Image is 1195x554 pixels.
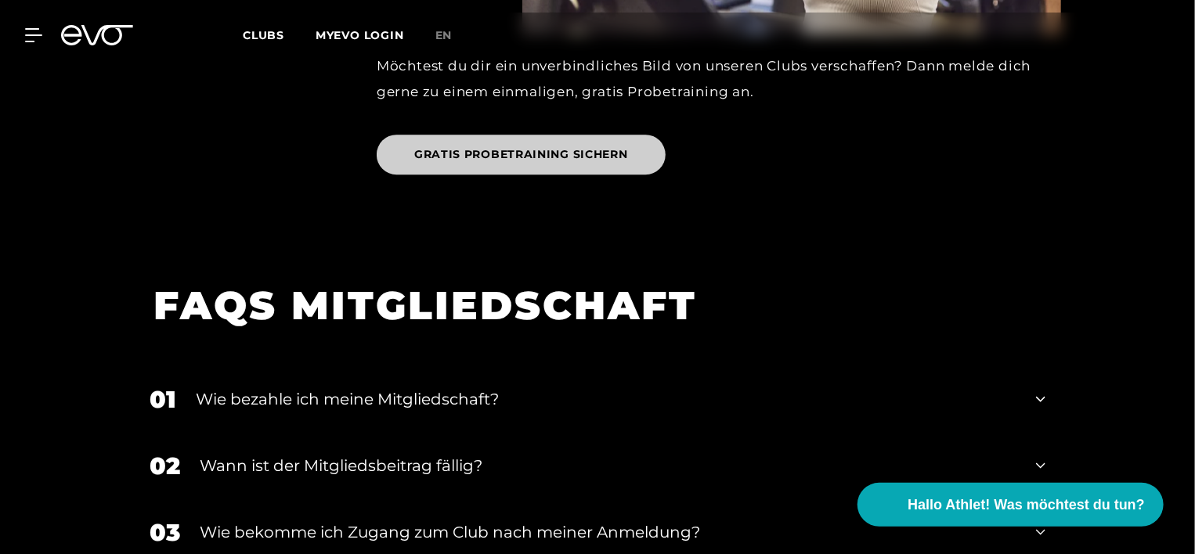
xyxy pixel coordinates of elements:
button: Hallo Athlet! Was möchtest du tun? [857,483,1164,527]
span: Hallo Athlet! Was möchtest du tun? [908,495,1145,516]
h1: FAQS MITGLIEDSCHAFT [153,280,1022,331]
a: en [435,27,471,45]
div: 03 [150,515,180,550]
span: GRATIS PROBETRAINING SICHERN [414,146,628,163]
div: Wie bezahle ich meine Mitgliedschaft? [196,387,1016,411]
div: Möchtest du dir ein unverbindliches Bild von unseren Clubs verschaffen? Dann melde dich gerne zu ... [377,53,1061,104]
a: MYEVO LOGIN [316,28,404,42]
div: Wann ist der Mitgliedsbeitrag fällig? [200,454,1016,477]
div: 02 [150,448,180,484]
a: GRATIS PROBETRAINING SICHERN [377,123,672,186]
span: en [435,28,453,42]
a: Clubs [243,27,316,42]
div: 01 [150,382,176,417]
span: Clubs [243,28,284,42]
div: Wie bekomme ich Zugang zum Club nach meiner Anmeldung? [200,520,1016,544]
